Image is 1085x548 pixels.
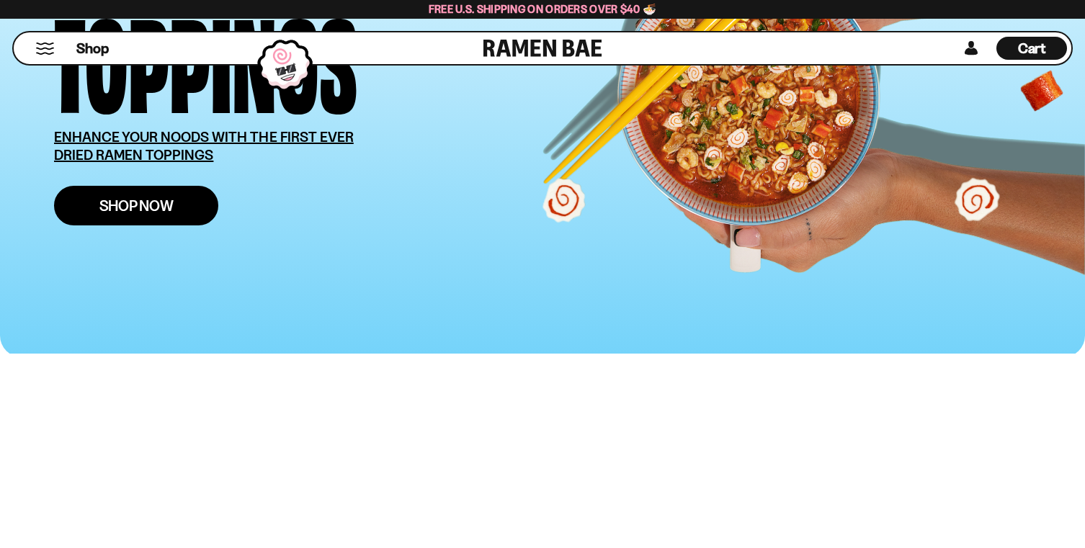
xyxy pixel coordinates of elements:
[1018,40,1046,57] span: Cart
[429,2,657,16] span: Free U.S. Shipping on Orders over $40 🍜
[54,128,354,163] u: ENHANCE YOUR NOODS WITH THE FIRST EVER DRIED RAMEN TOPPINGS
[76,37,109,60] a: Shop
[35,42,55,55] button: Mobile Menu Trigger
[54,186,218,225] a: Shop Now
[996,32,1067,64] a: Cart
[99,198,174,213] span: Shop Now
[76,39,109,58] span: Shop
[54,8,357,107] div: Toppings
